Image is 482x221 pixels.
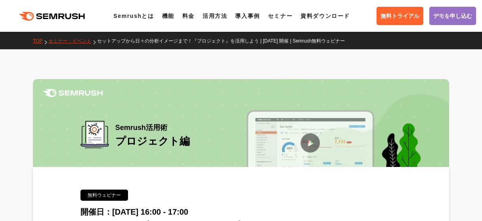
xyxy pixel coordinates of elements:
[97,38,351,44] a: セットアップから日々の分析イメージまで！『プロジェクト』を活用しよう | [DATE] 開催 | Semrush無料ウェビナー
[115,135,190,147] span: プロジェクト編
[381,12,419,20] span: 無料トライアル
[203,13,227,19] a: 活用方法
[433,12,472,20] span: デモを申し込む
[33,38,48,44] a: TOP
[115,121,190,134] span: Semrush活用術
[429,7,476,25] a: デモを申し込む
[80,207,188,216] span: 開催日：[DATE] 16:00 - 17:00
[235,13,260,19] a: 導入事例
[377,7,423,25] a: 無料トライアル
[48,38,97,44] a: セミナー・イベント
[162,13,174,19] a: 機能
[300,13,350,19] a: 資料ダウンロード
[113,13,154,19] a: Semrushとは
[268,13,293,19] a: セミナー
[182,13,195,19] a: 料金
[80,190,128,201] div: 無料ウェビナー
[43,89,103,97] img: Semrush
